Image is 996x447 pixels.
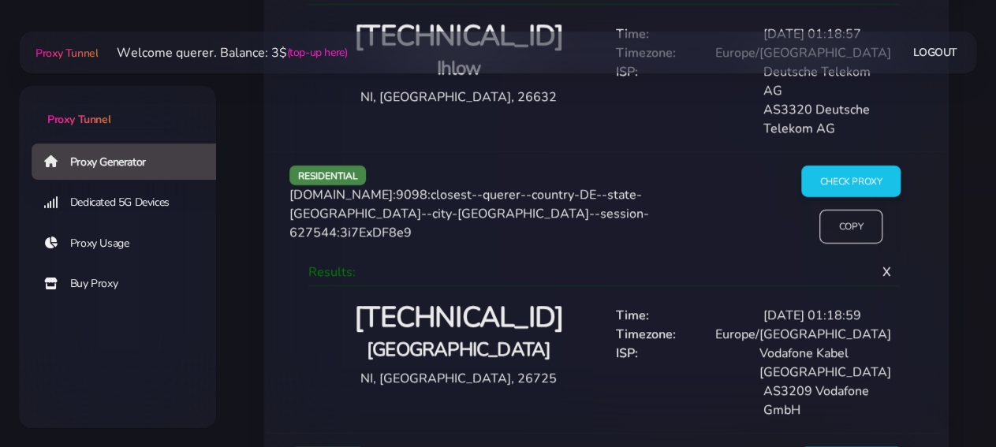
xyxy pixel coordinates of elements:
[321,18,597,55] h2: [TECHNICAL_ID]
[801,166,901,198] input: Check Proxy
[32,184,229,221] a: Dedicated 5G Devices
[753,100,901,138] div: AS3320 Deutsche Telekom AG
[360,370,557,387] span: NI, [GEOGRAPHIC_DATA], 26725
[606,325,707,344] div: Timezone:
[286,44,347,61] a: (top-up here)
[606,344,751,382] div: ISP:
[47,112,110,127] span: Proxy Tunnel
[321,337,597,363] h4: [GEOGRAPHIC_DATA]
[753,62,901,100] div: Deutsche Telekom AG
[819,210,882,244] input: Copy
[753,306,901,325] div: [DATE] 01:18:59
[35,46,98,61] span: Proxy Tunnel
[360,88,557,106] span: NI, [GEOGRAPHIC_DATA], 26632
[19,86,216,128] a: Proxy Tunnel
[32,225,229,262] a: Proxy Usage
[606,306,754,325] div: Time:
[750,344,901,382] div: Vodafone Kabel [GEOGRAPHIC_DATA]
[32,143,229,180] a: Proxy Generator
[706,325,901,344] div: Europe/[GEOGRAPHIC_DATA]
[870,251,904,293] span: X
[606,62,754,100] div: ISP:
[289,166,367,185] span: residential
[289,186,649,241] span: [DOMAIN_NAME]:9098:closest--querer--country-DE--state-[GEOGRAPHIC_DATA]--city-[GEOGRAPHIC_DATA]--...
[308,263,356,281] span: Results:
[606,24,754,43] div: Time:
[920,371,976,427] iframe: Webchat Widget
[32,266,229,302] a: Buy Proxy
[98,43,347,62] li: Welcome querer. Balance: 3$
[913,38,957,67] a: Logout
[753,24,901,43] div: [DATE] 01:18:57
[32,40,98,65] a: Proxy Tunnel
[753,382,901,419] div: AS3209 Vodafone GmbH
[321,300,597,337] h2: [TECHNICAL_ID]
